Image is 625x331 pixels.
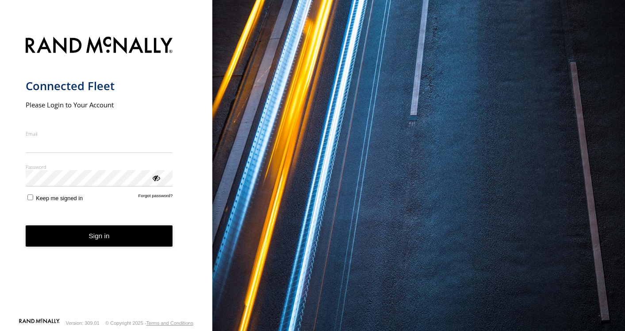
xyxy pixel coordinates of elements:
label: Password [26,164,173,170]
span: Keep me signed in [36,195,83,202]
input: Keep me signed in [27,194,33,200]
h1: Connected Fleet [26,79,173,93]
div: © Copyright 2025 - [105,320,193,326]
img: Rand McNally [26,35,173,57]
a: Forgot password? [138,193,173,202]
label: Email [26,130,173,137]
div: Version: 309.01 [66,320,100,326]
h2: Please Login to Your Account [26,100,173,109]
button: Sign in [26,225,173,247]
div: ViewPassword [151,173,160,182]
form: main [26,31,187,318]
a: Terms and Conditions [146,320,193,326]
a: Visit our Website [19,319,60,327]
